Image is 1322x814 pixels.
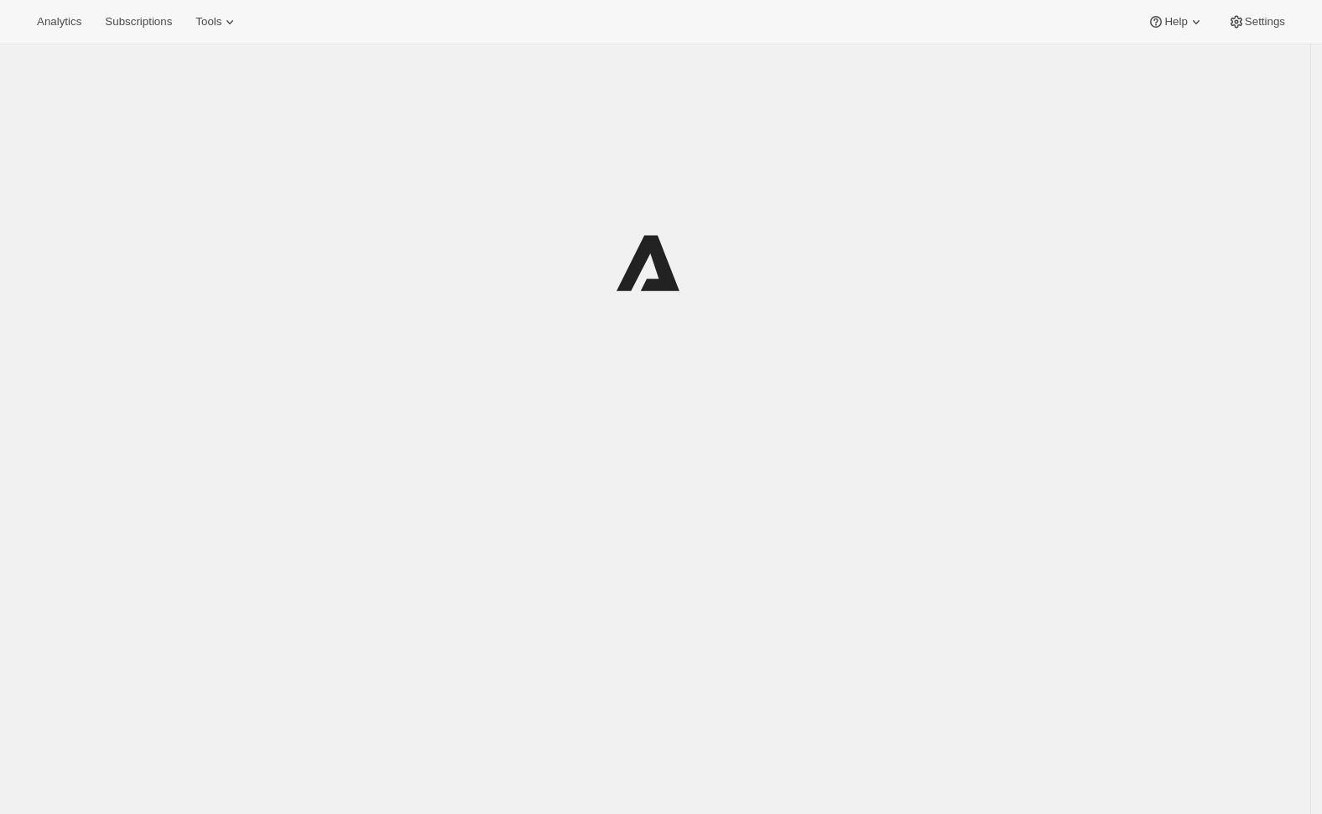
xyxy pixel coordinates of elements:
span: Subscriptions [105,15,172,29]
span: Tools [195,15,221,29]
button: Help [1137,10,1214,34]
button: Tools [185,10,248,34]
span: Help [1164,15,1187,29]
span: Settings [1245,15,1285,29]
button: Settings [1218,10,1295,34]
button: Subscriptions [95,10,182,34]
button: Analytics [27,10,91,34]
span: Analytics [37,15,81,29]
